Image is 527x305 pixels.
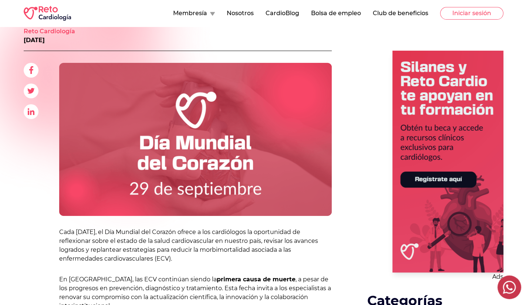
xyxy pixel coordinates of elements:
[59,63,332,216] img: Día Mundial del Corazón 2025: Desafíos y oportunidades para la cardiología en México
[59,228,332,263] p: Cada [DATE], el Día Mundial del Corazón ofrece a los cardiólogos la oportunidad de reflexionar so...
[24,27,75,36] a: Reto Cardiología
[440,7,503,20] button: Iniciar sesión
[217,276,295,283] strong: primera causa de muerte
[24,36,75,45] p: [DATE]
[392,51,503,272] img: Ad - web | blog-post | side | silanes becas 2025 | 2025-08-28 | 1
[173,9,215,18] button: Membresía
[311,9,361,18] button: Bolsa de empleo
[227,9,254,18] button: Nosotros
[373,9,428,18] button: Club de beneficios
[24,6,71,21] img: RETO Cardio Logo
[266,9,299,18] button: CardioBlog
[392,272,503,281] p: Ads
